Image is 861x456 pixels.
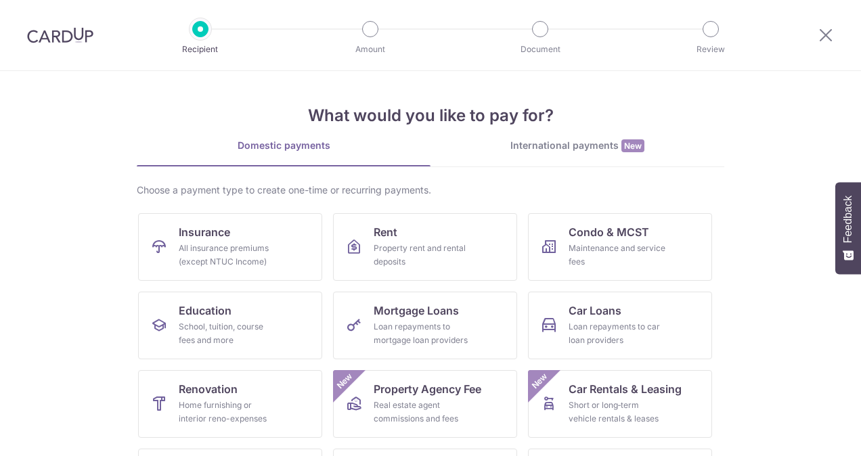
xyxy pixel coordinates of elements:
span: Feedback [842,196,854,243]
div: Short or long‑term vehicle rentals & leases [569,398,666,426]
div: Home furnishing or interior reno-expenses [179,398,276,426]
a: EducationSchool, tuition, course fees and more [138,292,322,359]
a: RentProperty rent and rental deposits [333,213,517,281]
button: Feedback - Show survey [835,182,861,274]
span: Mortgage Loans [374,302,459,319]
a: Mortgage LoansLoan repayments to mortgage loan providers [333,292,517,359]
div: Loan repayments to mortgage loan providers [374,320,471,347]
span: New [621,139,644,152]
div: Property rent and rental deposits [374,242,471,269]
div: Real estate agent commissions and fees [374,398,471,426]
div: Domestic payments [137,139,430,152]
a: Condo & MCSTMaintenance and service fees [528,213,712,281]
span: Insurance [179,224,230,240]
div: All insurance premiums (except NTUC Income) [179,242,276,269]
a: Property Agency FeeReal estate agent commissions and feesNew [333,370,517,438]
div: Loan repayments to car loan providers [569,320,666,347]
span: Car Rentals & Leasing [569,381,682,397]
div: International payments [430,139,724,153]
span: Education [179,302,231,319]
a: RenovationHome furnishing or interior reno-expenses [138,370,322,438]
span: Rent [374,224,397,240]
span: New [334,370,356,392]
p: Amount [320,43,420,56]
p: Document [490,43,590,56]
p: Recipient [150,43,250,56]
a: Car Rentals & LeasingShort or long‑term vehicle rentals & leasesNew [528,370,712,438]
div: School, tuition, course fees and more [179,320,276,347]
div: Maintenance and service fees [569,242,666,269]
span: Property Agency Fee [374,381,481,397]
a: Car LoansLoan repayments to car loan providers [528,292,712,359]
h4: What would you like to pay for? [137,104,724,128]
span: Condo & MCST [569,224,649,240]
p: Review [661,43,761,56]
span: Renovation [179,381,238,397]
img: CardUp [27,27,93,43]
div: Choose a payment type to create one-time or recurring payments. [137,183,724,197]
span: New [529,370,551,392]
span: Car Loans [569,302,621,319]
a: InsuranceAll insurance premiums (except NTUC Income) [138,213,322,281]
